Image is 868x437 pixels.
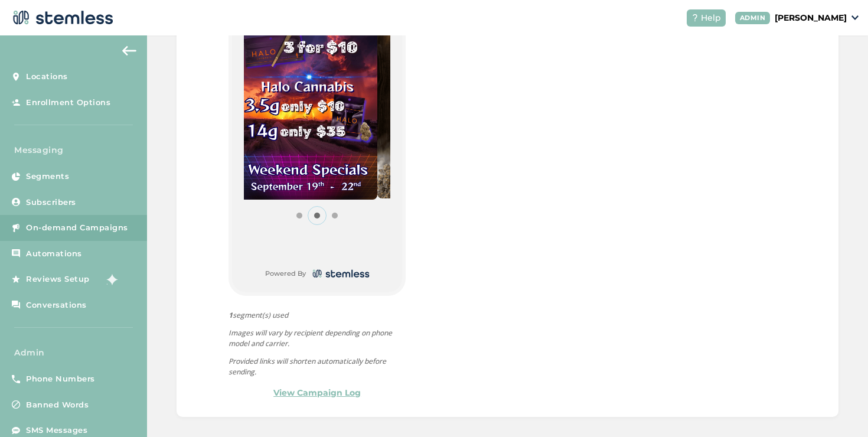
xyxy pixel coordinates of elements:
a: View Campaign Log [273,387,361,399]
span: On-demand Campaigns [26,222,128,234]
span: Reviews Setup [26,273,90,285]
button: Item 0 [291,207,308,224]
button: Item 1 [308,207,326,224]
p: [PERSON_NAME] [775,12,847,24]
span: Banned Words [26,399,89,411]
img: glitter-stars-b7820f95.gif [99,268,122,291]
button: Item 2 [326,207,344,224]
span: Conversations [26,299,87,311]
iframe: Chat Widget [809,380,868,437]
span: segment(s) used [229,310,406,321]
span: Subscribers [26,197,76,208]
span: Enrollment Options [26,97,110,109]
img: icon-help-white-03924b79.svg [691,14,699,21]
span: Segments [26,171,69,182]
div: ADMIN [735,12,771,24]
span: Help [701,12,721,24]
span: Automations [26,248,82,260]
p: Images will vary by recipient depending on phone model and carrier. [229,328,406,349]
span: Phone Numbers [26,373,95,385]
img: icon-arrow-back-accent-c549486e.svg [122,46,136,56]
small: Powered By [265,269,306,279]
span: SMS Messages [26,425,87,436]
span: Locations [26,71,68,83]
img: logo-dark-0685b13c.svg [311,267,370,281]
img: logo-dark-0685b13c.svg [9,6,113,30]
img: icon_down-arrow-small-66adaf34.svg [851,15,859,20]
strong: 1 [229,310,233,320]
p: Provided links will shorten automatically before sending. [229,356,406,377]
